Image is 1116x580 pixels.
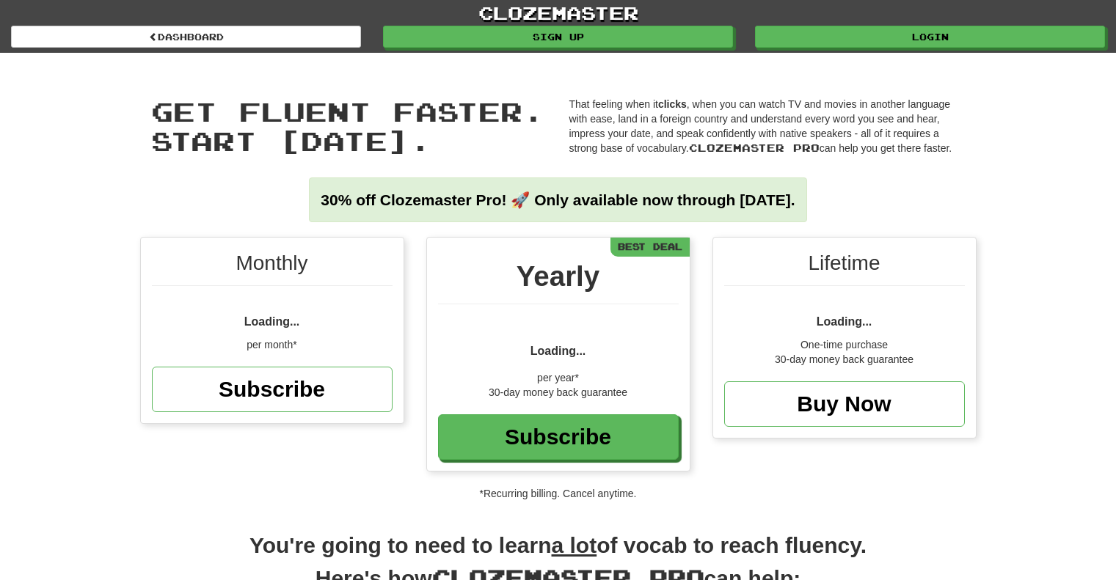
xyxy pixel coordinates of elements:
a: Sign up [383,26,733,48]
a: Subscribe [152,367,393,412]
div: Monthly [152,249,393,286]
strong: clicks [658,98,687,110]
div: Best Deal [610,238,690,256]
div: One-time purchase [724,337,965,352]
a: Dashboard [11,26,361,48]
a: Subscribe [438,414,679,460]
div: 30-day money back guarantee [438,385,679,400]
u: a lot [552,533,597,557]
span: Clozemaster Pro [689,142,820,154]
p: That feeling when it , when you can watch TV and movies in another language with ease, land in a ... [569,97,966,155]
a: Login [755,26,1105,48]
span: Loading... [817,315,872,328]
div: 30-day money back guarantee [724,352,965,367]
span: Get fluent faster. Start [DATE]. [151,95,544,156]
a: Buy Now [724,381,965,427]
strong: 30% off Clozemaster Pro! 🚀 Only available now through [DATE]. [321,191,795,208]
span: Loading... [244,315,300,328]
div: Yearly [438,256,679,304]
div: per year* [438,370,679,385]
div: Lifetime [724,249,965,286]
div: per month* [152,337,393,352]
span: Loading... [530,345,586,357]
